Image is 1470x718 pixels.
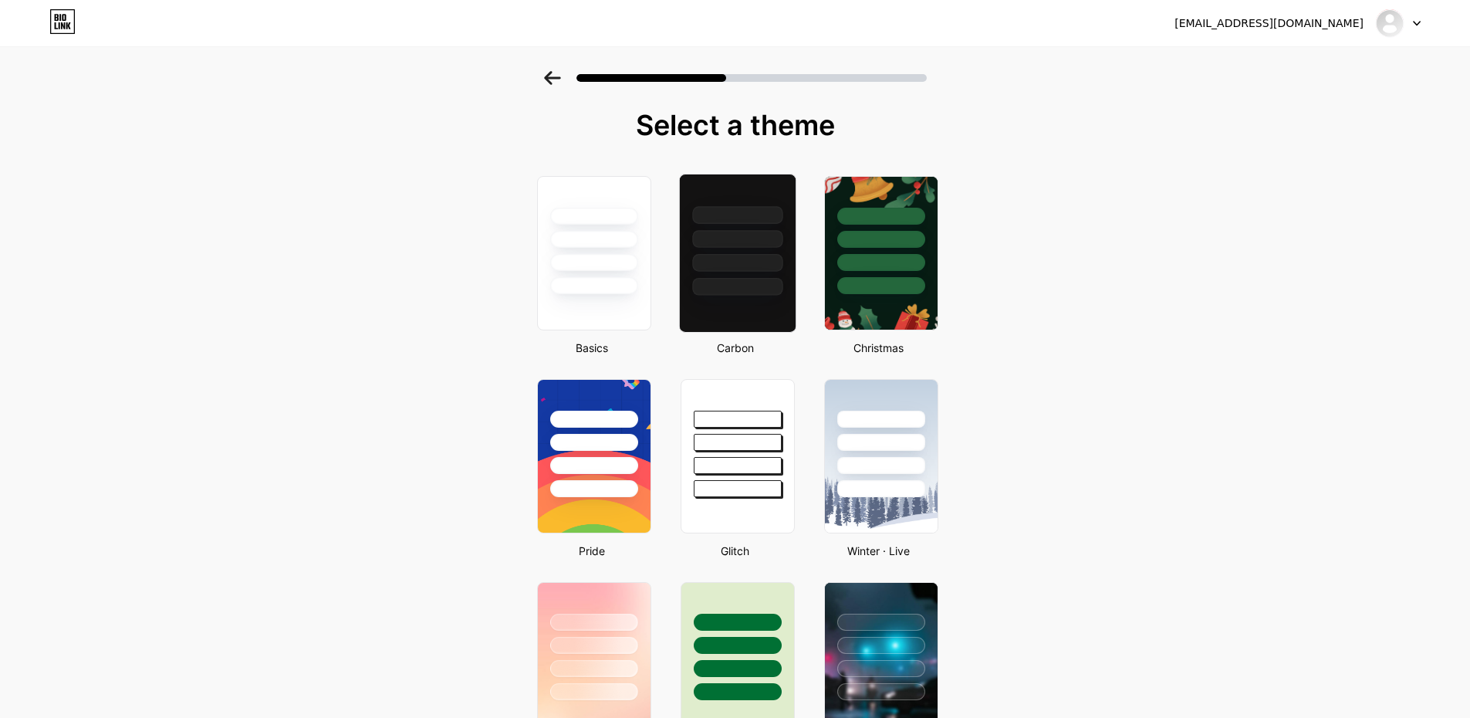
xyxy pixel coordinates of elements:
div: Winter · Live [819,543,938,559]
div: Christmas [819,340,938,356]
div: Glitch [676,543,795,559]
div: Pride [532,543,651,559]
img: multiservicioslac [1375,8,1404,38]
div: [EMAIL_ADDRESS][DOMAIN_NAME] [1174,15,1364,32]
div: Carbon [676,340,795,356]
div: Basics [532,340,651,356]
div: Select a theme [531,110,940,141]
